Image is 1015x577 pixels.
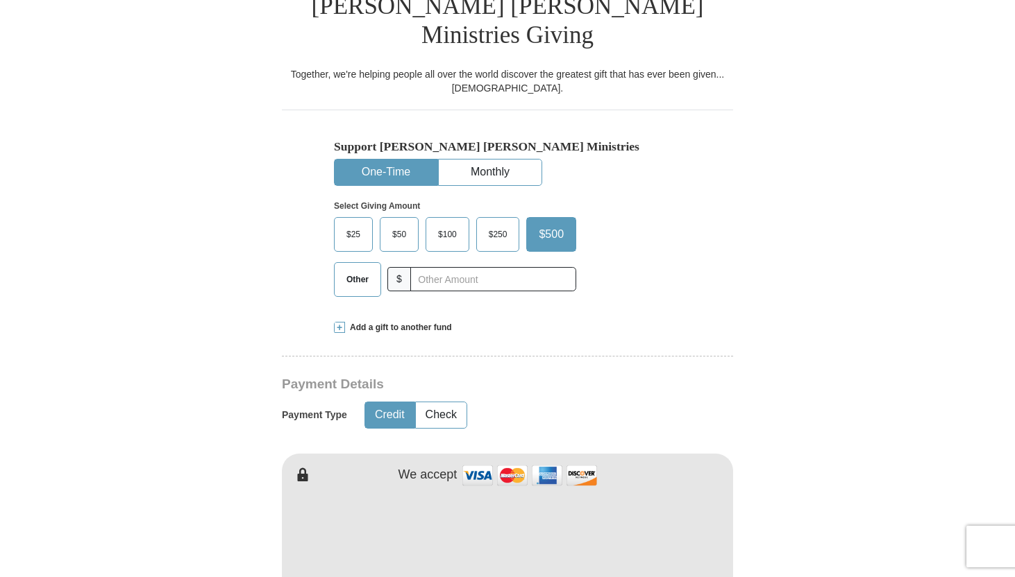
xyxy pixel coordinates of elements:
span: $50 [385,224,413,245]
h5: Support [PERSON_NAME] [PERSON_NAME] Ministries [334,139,681,154]
h4: We accept [399,467,458,483]
button: One-Time [335,160,437,185]
span: Add a gift to another fund [345,322,452,334]
button: Check [416,402,467,428]
button: Monthly [439,160,542,185]
img: credit cards accepted [460,460,599,490]
span: $ [387,267,411,291]
span: $500 [532,224,571,245]
span: $100 [431,224,464,245]
button: Credit [365,402,414,428]
h3: Payment Details [282,377,636,393]
span: $250 [482,224,514,245]
h5: Payment Type [282,409,347,421]
div: Together, we're helping people all over the world discover the greatest gift that has ever been g... [282,67,733,95]
strong: Select Giving Amount [334,201,420,211]
input: Other Amount [410,267,576,291]
span: Other [339,269,376,290]
span: $25 [339,224,367,245]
